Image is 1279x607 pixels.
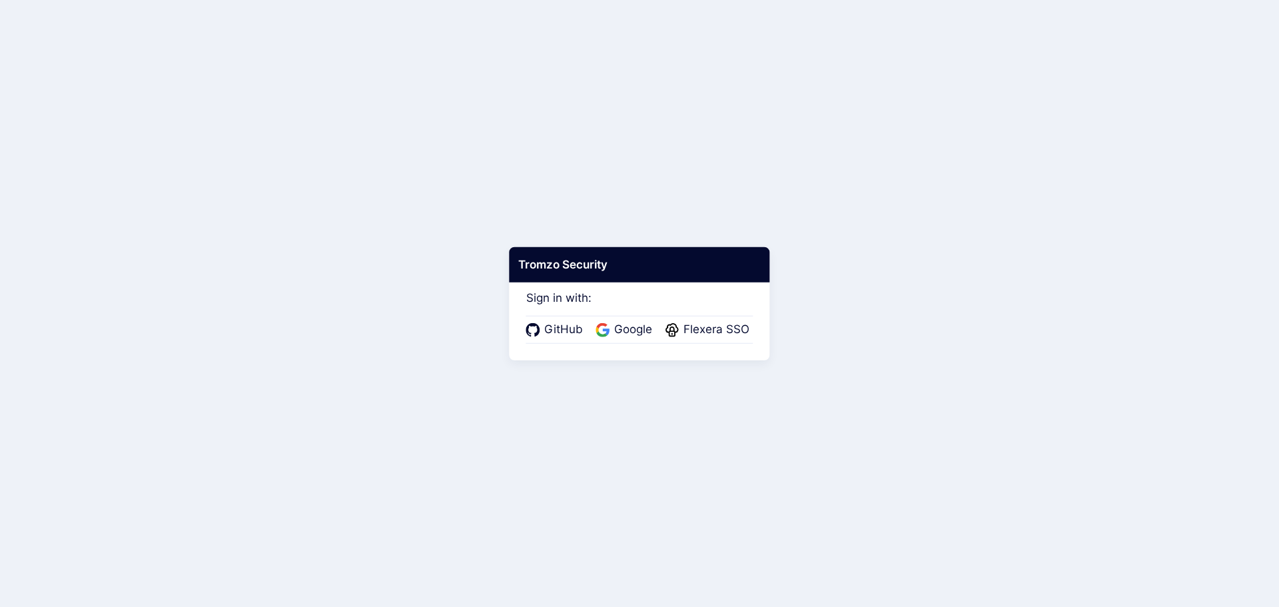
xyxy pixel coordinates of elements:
span: Flexera SSO [679,321,753,338]
div: Tromzo Security [509,247,769,283]
a: Google [596,321,656,338]
span: GitHub [540,321,587,338]
div: Sign in with: [526,273,753,343]
a: Flexera SSO [665,321,753,338]
a: GitHub [526,321,587,338]
span: Google [610,321,656,338]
